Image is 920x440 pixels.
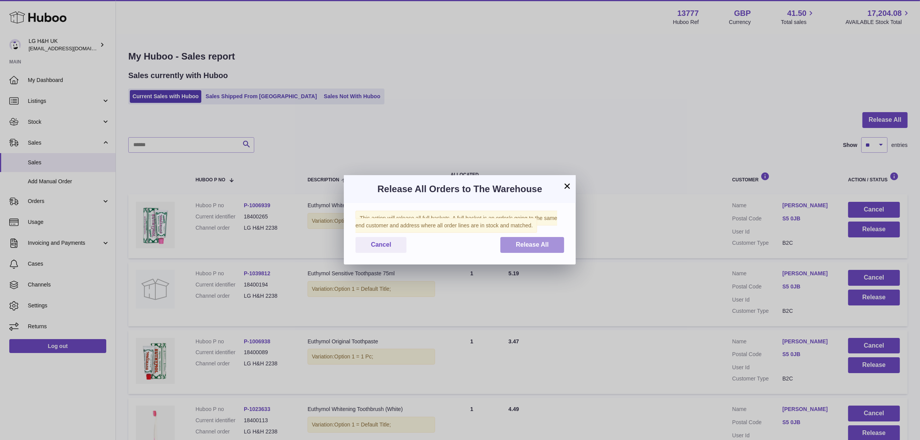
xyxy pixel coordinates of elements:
span: Cancel [371,241,391,248]
h3: Release All Orders to The Warehouse [355,183,564,195]
span: This action will release all full baskets. A full basket is an order/s going to the same end cust... [355,211,557,233]
span: Release All [516,241,549,248]
button: Cancel [355,237,406,253]
button: Release All [500,237,564,253]
button: × [563,181,572,191]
